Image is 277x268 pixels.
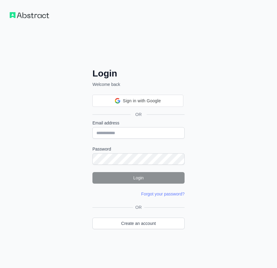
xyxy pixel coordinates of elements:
[10,12,49,18] img: Workflow
[92,146,185,152] label: Password
[131,111,147,117] span: OR
[123,98,161,104] span: Sign in with Google
[92,120,185,126] label: Email address
[141,192,185,196] a: Forgot your password?
[133,204,144,210] span: OR
[92,218,185,229] a: Create an account
[92,95,183,107] div: Sign in with Google
[92,81,185,87] p: Welcome back
[92,172,185,184] button: Login
[92,68,185,79] h2: Login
